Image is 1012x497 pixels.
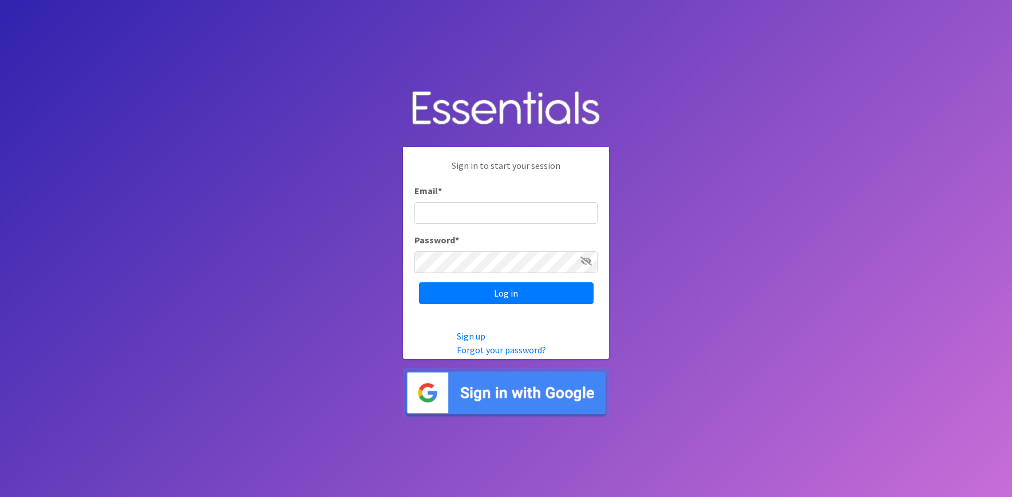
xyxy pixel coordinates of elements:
abbr: required [455,234,459,246]
a: Sign up [457,330,485,342]
img: Sign in with Google [403,368,609,418]
label: Email [414,184,442,198]
abbr: required [438,185,442,196]
img: Human Essentials [403,80,609,139]
p: Sign in to start your session [414,159,598,184]
a: Forgot your password? [457,344,546,356]
input: Log in [419,282,594,304]
label: Password [414,233,459,247]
